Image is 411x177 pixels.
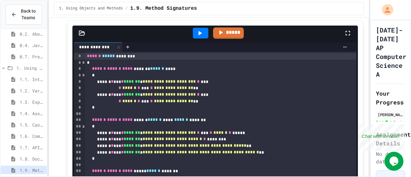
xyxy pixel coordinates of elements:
span: 1.9. Method Signatures [130,5,197,12]
div: [PERSON_NAME] [378,112,403,117]
span: 0.2. About the AP CSA Exam [20,31,44,37]
span: 0.7. Pretest for the AP CSA Exam [20,53,44,60]
h1: [DATE]-[DATE] AP Computer Science A [376,26,406,79]
span: 1. Using Objects and Methods [16,65,44,71]
iframe: chat widget [359,124,405,151]
span: 1.4. Assignment and Input [20,110,44,117]
span: 1.9. Method Signatures [20,167,44,174]
span: / [126,6,128,11]
h2: Your Progress [376,89,405,107]
span: 1.7. APIs and Libraries [20,144,44,151]
span: 1.5. Casting and Ranges of Values [20,121,44,128]
span: 1.3. Expressions and Output [New] [20,99,44,105]
span: 0.4. Java Development Environments [20,42,44,49]
span: 1. Using Objects and Methods [59,6,123,11]
button: Back to Teams [6,4,42,25]
span: 1.1. Introduction to Algorithms, Programming, and Compilers [20,76,44,83]
span: Back to Teams [21,8,36,21]
span: 1.8. Documentation with Comments and Preconditions [20,156,44,162]
div: My Account [375,3,395,17]
span: 1.2. Variables and Data Types [20,87,44,94]
span: 1.6. Compound Assignment Operators [20,133,44,139]
iframe: chat widget [384,152,405,171]
div: No due date set [376,150,405,165]
h2: Assignment Details [376,130,405,148]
